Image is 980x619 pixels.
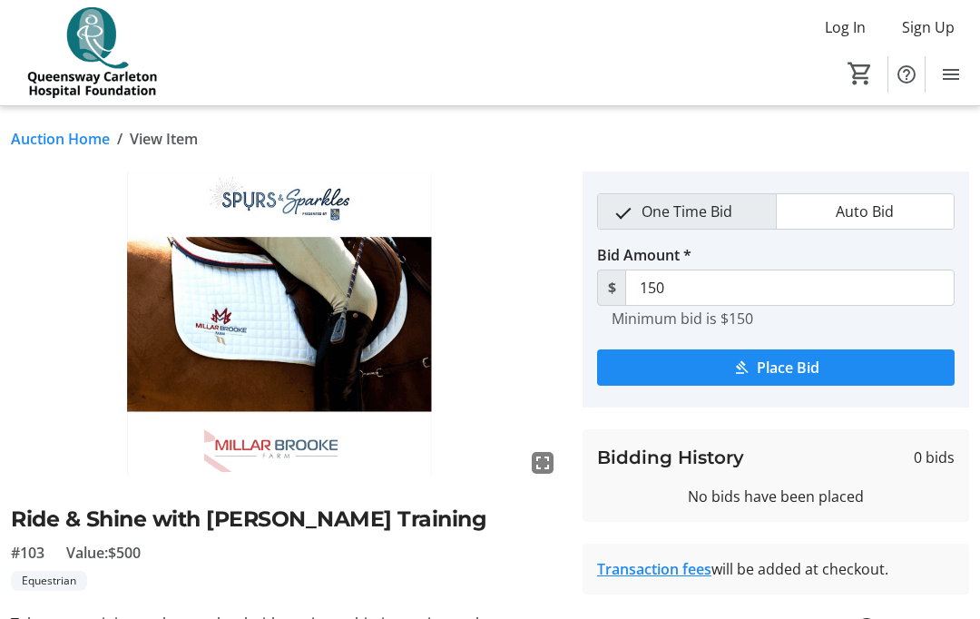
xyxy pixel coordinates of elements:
h2: Ride & Shine with [PERSON_NAME] Training [11,503,561,535]
span: Value: $500 [66,542,141,564]
a: Transaction fees [597,559,711,579]
span: $ [597,270,626,306]
img: Image [11,172,561,481]
button: Help [888,56,925,93]
button: Place Bid [597,349,955,386]
a: Auction Home [11,128,110,150]
span: One Time Bid [631,194,743,229]
button: Log In [810,13,880,42]
span: / [117,128,122,150]
span: #103 [11,542,44,564]
button: Sign Up [887,13,969,42]
div: No bids have been placed [597,486,955,507]
span: Sign Up [902,16,955,38]
h3: Bidding History [597,444,744,471]
span: Log In [825,16,866,38]
mat-icon: fullscreen [532,452,554,474]
span: Place Bid [757,357,819,378]
tr-label-badge: Equestrian [11,571,87,591]
div: will be added at checkout. [597,558,955,580]
span: View Item [130,128,198,150]
button: Menu [933,56,969,93]
span: Auto Bid [825,194,905,229]
button: Cart [844,57,877,90]
tr-hint: Minimum bid is $150 [612,309,753,328]
span: 0 bids [914,447,955,468]
label: Bid Amount * [597,244,691,266]
img: QCH Foundation's Logo [11,7,172,98]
